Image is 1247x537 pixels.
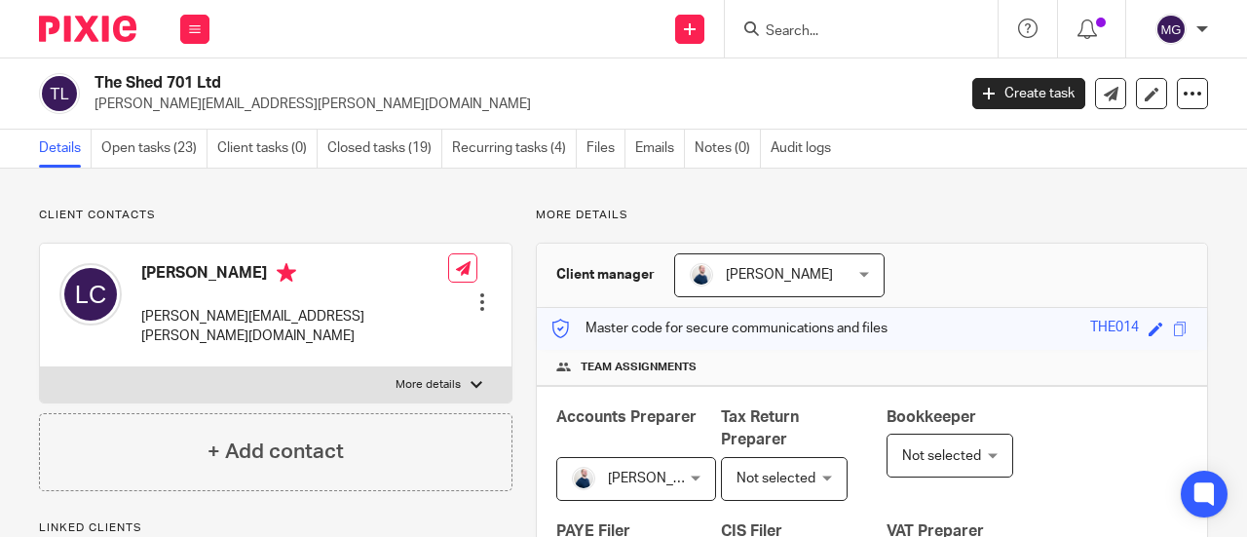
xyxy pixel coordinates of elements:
[452,130,577,168] a: Recurring tasks (4)
[972,78,1085,109] a: Create task
[39,73,80,114] img: svg%3E
[94,73,774,94] h2: The Shed 701 Ltd
[586,130,625,168] a: Files
[608,472,715,485] span: [PERSON_NAME]
[208,437,344,467] h4: + Add contact
[327,130,442,168] a: Closed tasks (19)
[1155,14,1187,45] img: svg%3E
[556,265,655,285] h3: Client manager
[1090,318,1139,340] div: THE014
[887,409,976,425] span: Bookkeeper
[635,130,685,168] a: Emails
[141,307,448,347] p: [PERSON_NAME][EMAIL_ADDRESS][PERSON_NAME][DOMAIN_NAME]
[764,23,939,41] input: Search
[101,130,208,168] a: Open tasks (23)
[536,208,1208,223] p: More details
[39,520,512,536] p: Linked clients
[902,449,981,463] span: Not selected
[581,360,697,375] span: Team assignments
[737,472,815,485] span: Not selected
[59,263,122,326] img: svg%3E
[690,263,713,287] img: MC_T&CO-3.jpg
[277,263,296,283] i: Primary
[217,130,318,168] a: Client tasks (0)
[771,130,841,168] a: Audit logs
[551,319,888,338] p: Master code for secure communications and files
[721,409,799,447] span: Tax Return Preparer
[695,130,761,168] a: Notes (0)
[141,263,448,288] h4: [PERSON_NAME]
[556,409,697,425] span: Accounts Preparer
[39,130,92,168] a: Details
[39,208,512,223] p: Client contacts
[39,16,136,42] img: Pixie
[396,377,461,393] p: More details
[726,268,833,282] span: [PERSON_NAME]
[572,467,595,490] img: MC_T&CO-3.jpg
[94,95,943,114] p: [PERSON_NAME][EMAIL_ADDRESS][PERSON_NAME][DOMAIN_NAME]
